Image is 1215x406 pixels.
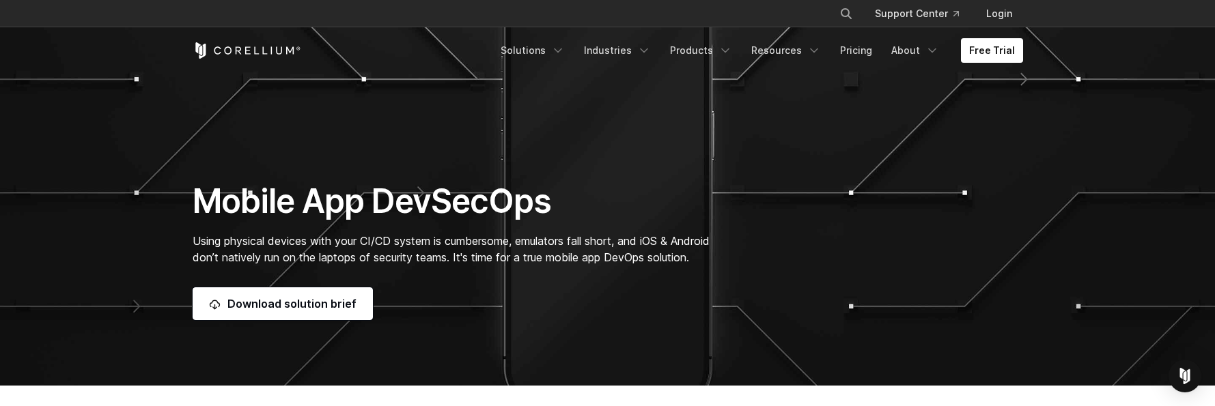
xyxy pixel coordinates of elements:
[883,38,947,63] a: About
[1169,360,1201,392] div: Open Intercom Messenger
[864,1,970,26] a: Support Center
[975,1,1023,26] a: Login
[834,1,858,26] button: Search
[823,1,1023,26] div: Navigation Menu
[193,287,373,320] a: Download solution brief
[193,181,737,222] h1: Mobile App DevSecOps
[492,38,573,63] a: Solutions
[193,42,301,59] a: Corellium Home
[576,38,659,63] a: Industries
[193,234,710,264] span: Using physical devices with your CI/CD system is cumbersome, emulators fall short, and iOS & Andr...
[492,38,1023,63] div: Navigation Menu
[662,38,740,63] a: Products
[832,38,880,63] a: Pricing
[743,38,829,63] a: Resources
[961,38,1023,63] a: Free Trial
